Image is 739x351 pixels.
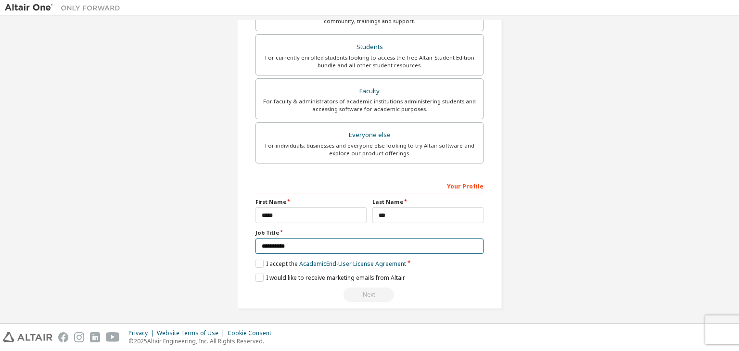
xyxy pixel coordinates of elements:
[262,85,477,98] div: Faculty
[299,260,406,268] a: Academic End-User License Agreement
[262,142,477,157] div: For individuals, businesses and everyone else looking to try Altair software and explore our prod...
[106,332,120,342] img: youtube.svg
[58,332,68,342] img: facebook.svg
[74,332,84,342] img: instagram.svg
[255,288,484,302] div: Read and acccept EULA to continue
[262,128,477,142] div: Everyone else
[255,178,484,193] div: Your Profile
[157,329,228,337] div: Website Terms of Use
[255,274,405,282] label: I would like to receive marketing emails from Altair
[262,40,477,54] div: Students
[228,329,277,337] div: Cookie Consent
[128,337,277,345] p: © 2025 Altair Engineering, Inc. All Rights Reserved.
[255,229,484,237] label: Job Title
[255,260,406,268] label: I accept the
[255,198,367,206] label: First Name
[5,3,125,13] img: Altair One
[262,54,477,69] div: For currently enrolled students looking to access the free Altair Student Edition bundle and all ...
[90,332,100,342] img: linkedin.svg
[128,329,157,337] div: Privacy
[262,98,477,113] div: For faculty & administrators of academic institutions administering students and accessing softwa...
[3,332,52,342] img: altair_logo.svg
[372,198,484,206] label: Last Name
